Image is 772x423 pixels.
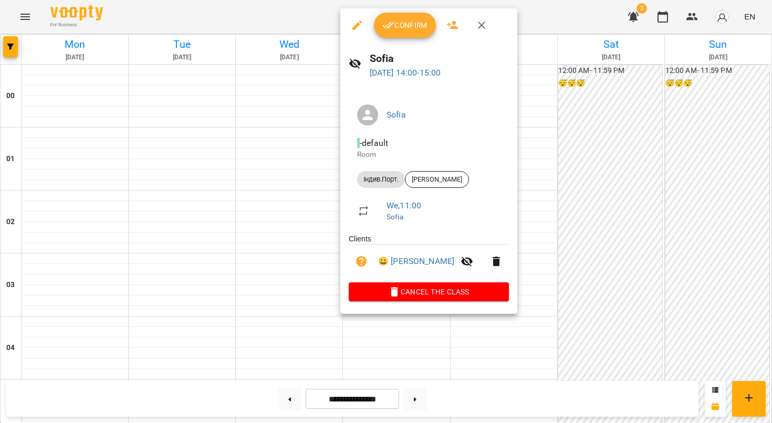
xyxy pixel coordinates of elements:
[378,255,454,268] a: 😀 [PERSON_NAME]
[357,285,500,298] span: Cancel the class
[387,110,406,120] a: Sofia
[349,282,509,301] button: Cancel the class
[387,213,403,221] a: Sofia
[349,249,374,274] button: Unpaid. Bill the attendance?
[370,50,509,67] h6: Sofia
[405,171,469,188] div: [PERSON_NAME]
[357,138,390,148] span: - default
[349,234,509,282] ul: Clients
[405,175,468,184] span: [PERSON_NAME]
[374,13,436,38] button: Confirm
[382,19,427,31] span: Confirm
[357,150,500,160] p: Room
[370,68,441,78] a: [DATE] 14:00-15:00
[387,200,421,210] a: We , 11:00
[357,175,405,184] span: Індив.Порт.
